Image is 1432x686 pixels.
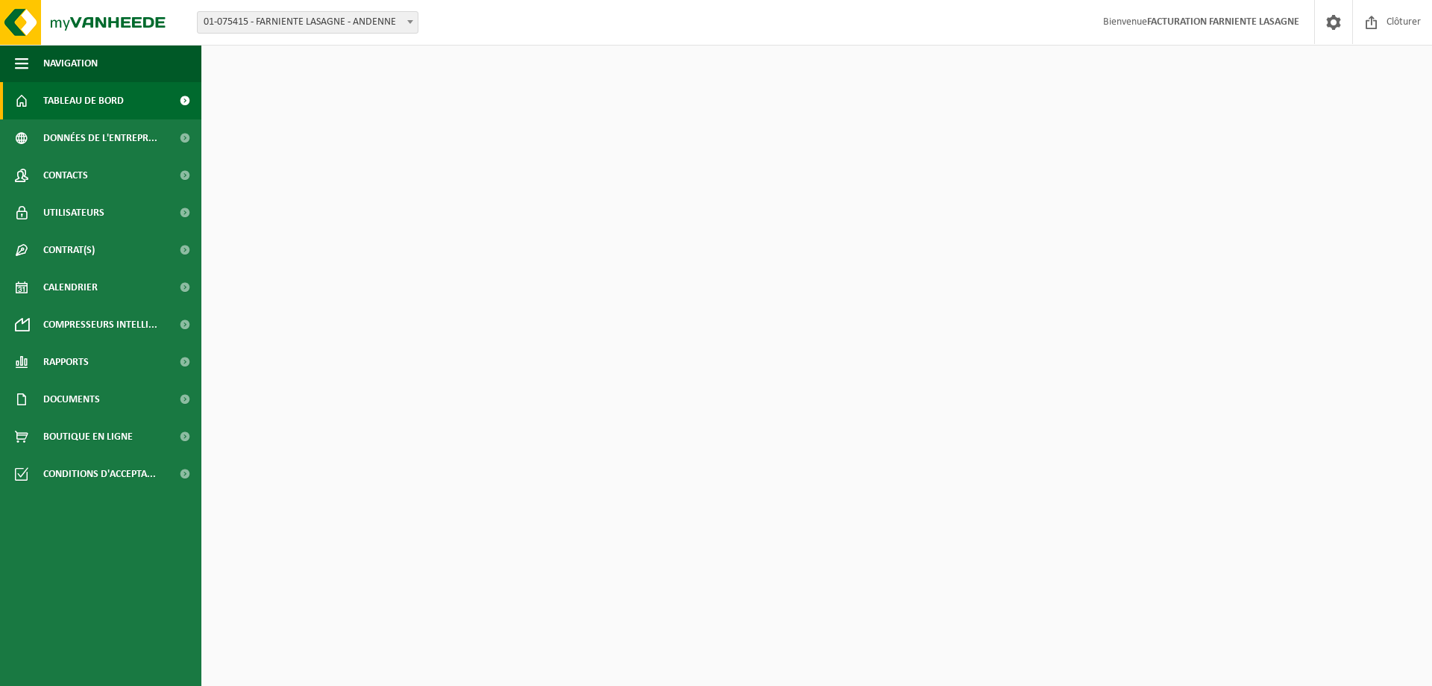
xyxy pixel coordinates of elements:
span: Boutique en ligne [43,418,133,455]
span: Contrat(s) [43,231,95,269]
span: Compresseurs intelli... [43,306,157,343]
strong: FACTURATION FARNIENTE LASAGNE [1147,16,1299,28]
span: Contacts [43,157,88,194]
span: Données de l'entrepr... [43,119,157,157]
span: Navigation [43,45,98,82]
span: Tableau de bord [43,82,124,119]
span: Calendrier [43,269,98,306]
span: Utilisateurs [43,194,104,231]
span: Rapports [43,343,89,381]
span: 01-075415 - FARNIENTE LASAGNE - ANDENNE [197,11,418,34]
span: Documents [43,381,100,418]
span: 01-075415 - FARNIENTE LASAGNE - ANDENNE [198,12,418,33]
span: Conditions d'accepta... [43,455,156,493]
